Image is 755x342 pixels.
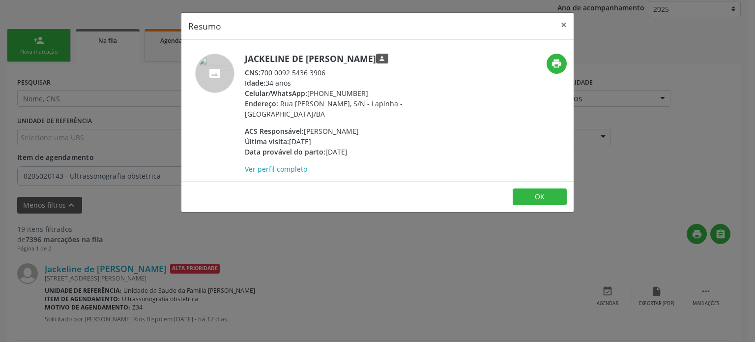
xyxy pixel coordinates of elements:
[245,54,436,64] h5: Jackeline de [PERSON_NAME]
[245,88,436,98] div: [PHONE_NUMBER]
[195,54,234,93] img: accompaniment
[188,20,221,32] h5: Resumo
[245,147,325,156] span: Data provável do parto:
[245,89,307,98] span: Celular/WhatsApp:
[245,78,436,88] div: 34 anos
[245,164,307,174] a: Ver perfil completo
[245,67,436,78] div: 700 0092 5436 3906
[245,126,304,136] span: ACS Responsável:
[245,126,436,136] div: [PERSON_NAME]
[245,137,289,146] span: Última visita:
[551,58,562,69] i: print
[245,78,265,88] span: Idade:
[547,54,567,74] button: print
[378,55,385,62] i: person
[245,99,278,108] span: Endereço:
[245,136,436,147] div: [DATE]
[376,54,388,64] span: Responsável
[513,188,567,205] button: OK
[245,147,436,157] div: [DATE]
[245,68,261,77] span: CNS:
[554,13,574,37] button: Close
[245,99,403,119] span: Rua [PERSON_NAME], S/N - Lapinha - [GEOGRAPHIC_DATA]/BA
